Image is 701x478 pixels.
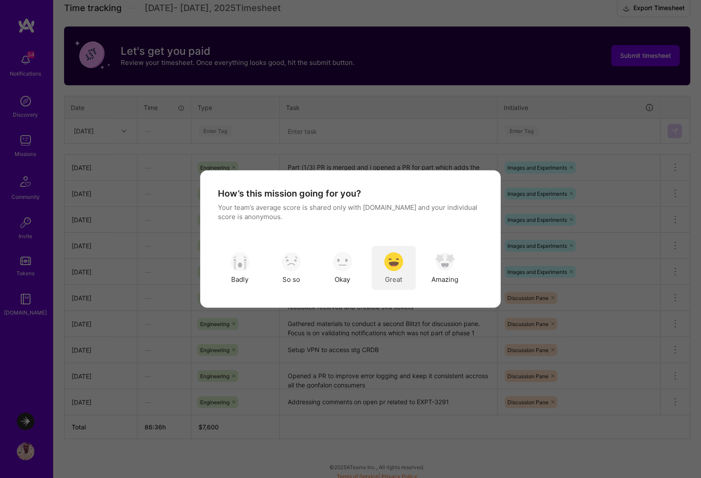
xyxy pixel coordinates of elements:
p: Your team’s average score is shared only with [DOMAIN_NAME] and your individual score is anonymous. [218,203,483,222]
img: soso [282,252,301,271]
img: soso [435,252,455,271]
h4: How’s this mission going for you? [218,188,361,200]
img: soso [384,252,404,271]
div: modal [200,171,501,308]
span: Amazing [432,275,459,284]
img: soso [333,252,352,271]
img: soso [230,252,250,271]
span: Badly [232,275,249,284]
span: Great [385,275,403,284]
span: Okay [335,275,350,284]
span: So so [282,275,300,284]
